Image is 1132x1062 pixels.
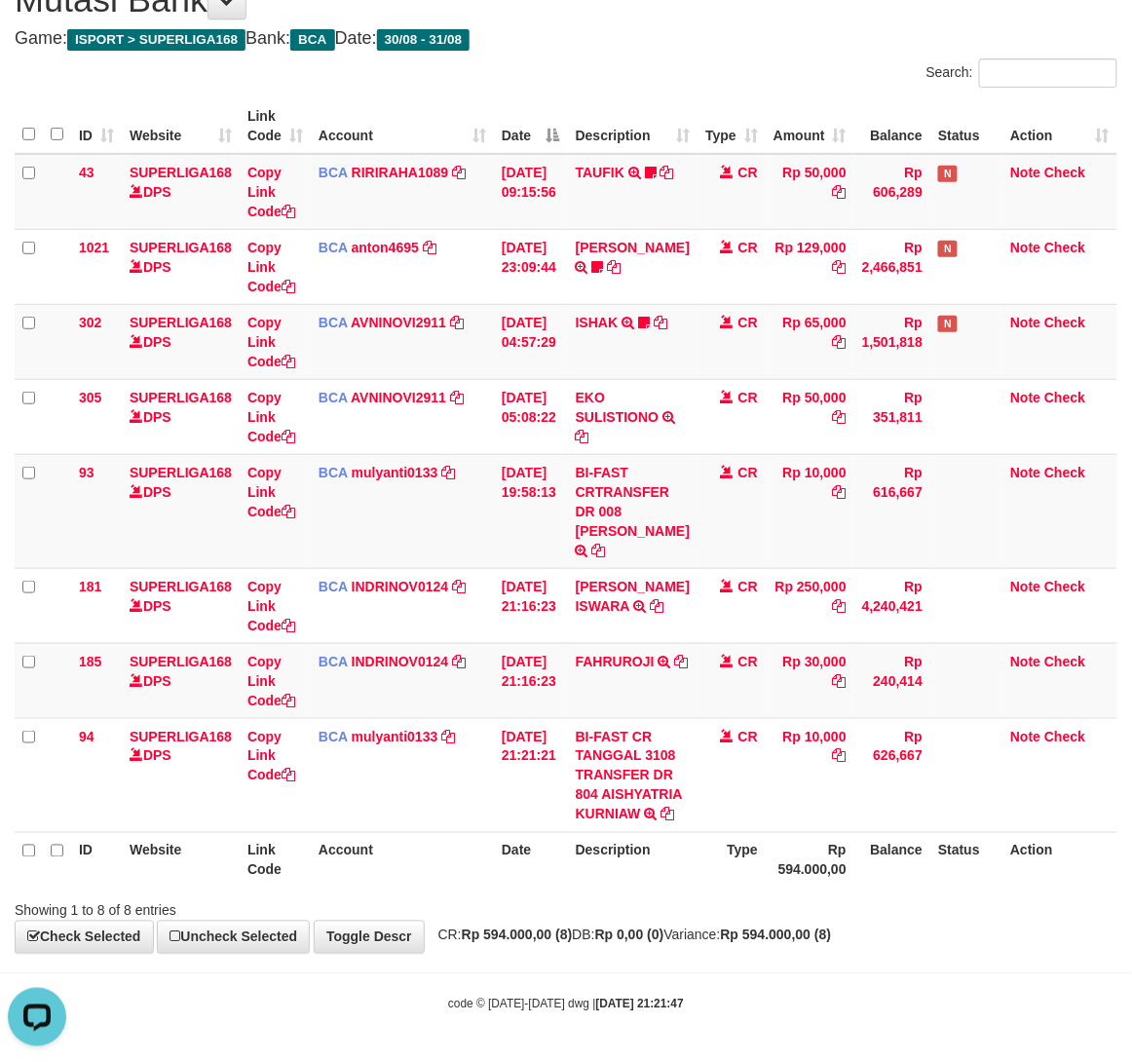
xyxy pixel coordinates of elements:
[494,832,568,888] th: Date
[240,832,311,888] th: Link Code
[351,390,446,405] a: AVNINOVI2911
[568,454,698,568] td: BI-FAST CRTRANSFER DR 008 [PERSON_NAME]
[352,729,438,744] a: mulyanti0133
[854,454,930,568] td: Rp 616,667
[247,579,295,633] a: Copy Link Code
[494,304,568,379] td: [DATE] 04:57:29
[423,240,436,255] a: Copy anton4695 to clipboard
[79,654,101,669] span: 185
[319,465,348,480] span: BCA
[247,165,295,219] a: Copy Link Code
[290,29,334,51] span: BCA
[1010,240,1040,255] a: Note
[247,729,295,783] a: Copy Link Code
[352,654,449,669] a: INDRINOV0124
[494,154,568,230] td: [DATE] 09:15:56
[79,315,101,330] span: 302
[240,98,311,154] th: Link Code: activate to sort column ascending
[494,568,568,643] td: [DATE] 21:16:23
[130,390,232,405] a: SUPERLIGA168
[247,390,295,444] a: Copy Link Code
[79,240,109,255] span: 1021
[71,832,122,888] th: ID
[738,315,758,330] span: CR
[352,165,449,180] a: RIRIRAHA1089
[494,98,568,154] th: Date: activate to sort column descending
[319,315,348,330] span: BCA
[1010,315,1040,330] a: Note
[352,465,438,480] a: mulyanti0133
[738,165,758,180] span: CR
[738,579,758,594] span: CR
[926,58,1117,88] label: Search:
[452,654,466,669] a: Copy INDRINOV0124 to clipboard
[854,568,930,643] td: Rp 4,240,421
[122,98,240,154] th: Website: activate to sort column ascending
[452,579,466,594] a: Copy INDRINOV0124 to clipboard
[441,729,455,744] a: Copy mulyanti0133 to clipboard
[568,98,698,154] th: Description: activate to sort column ascending
[122,832,240,888] th: Website
[833,484,847,500] a: Copy Rp 10,000 to clipboard
[314,921,425,954] a: Toggle Descr
[568,832,698,888] th: Description
[122,568,240,643] td: DPS
[130,465,232,480] a: SUPERLIGA168
[1010,165,1040,180] a: Note
[1044,390,1085,405] a: Check
[766,832,854,888] th: Rp 594.000,00
[833,184,847,200] a: Copy Rp 50,000 to clipboard
[766,643,854,718] td: Rp 30,000
[130,240,232,255] a: SUPERLIGA168
[71,98,122,154] th: ID: activate to sort column ascending
[854,154,930,230] td: Rp 606,289
[833,748,847,764] a: Copy Rp 10,000 to clipboard
[311,98,494,154] th: Account: activate to sort column ascending
[351,315,446,330] a: AVNINOVI2911
[352,240,419,255] a: anton4695
[654,315,667,330] a: Copy ISHAK to clipboard
[1010,654,1040,669] a: Note
[938,166,958,182] span: Has Note
[576,315,619,330] a: ISHAK
[650,598,663,614] a: Copy DIONYSIUS ISWARA to clipboard
[448,998,684,1011] small: code © [DATE]-[DATE] dwg |
[938,241,958,257] span: Has Note
[698,832,766,888] th: Type
[766,568,854,643] td: Rp 250,000
[766,379,854,454] td: Rp 50,000
[576,240,690,255] a: [PERSON_NAME]
[79,165,94,180] span: 43
[122,154,240,230] td: DPS
[766,154,854,230] td: Rp 50,000
[576,165,624,180] a: TAUFIK
[675,654,689,669] a: Copy FAHRUROJI to clipboard
[595,928,664,943] strong: Rp 0,00 (0)
[494,454,568,568] td: [DATE] 19:58:13
[247,315,295,369] a: Copy Link Code
[766,304,854,379] td: Rp 65,000
[1044,465,1085,480] a: Check
[1002,832,1117,888] th: Action
[576,654,655,669] a: FAHRUROJI
[130,315,232,330] a: SUPERLIGA168
[576,729,682,822] a: BI-FAST CR TANGGAL 3108 TRANSFER DR 804 AISHYATRIA KURNIAW
[67,29,245,51] span: ISPORT > SUPERLIGA168
[1044,240,1085,255] a: Check
[319,654,348,669] span: BCA
[15,29,1117,49] h4: Game: Bank: Date:
[930,98,1002,154] th: Status
[247,465,295,519] a: Copy Link Code
[319,165,348,180] span: BCA
[766,454,854,568] td: Rp 10,000
[576,579,690,614] a: [PERSON_NAME] ISWARA
[721,928,832,943] strong: Rp 594.000,00 (8)
[854,229,930,304] td: Rp 2,466,851
[854,832,930,888] th: Balance
[247,654,295,708] a: Copy Link Code
[122,304,240,379] td: DPS
[979,58,1117,88] input: Search:
[15,893,457,921] div: Showing 1 to 8 of 8 entries
[157,921,310,954] a: Uncheck Selected
[319,579,348,594] span: BCA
